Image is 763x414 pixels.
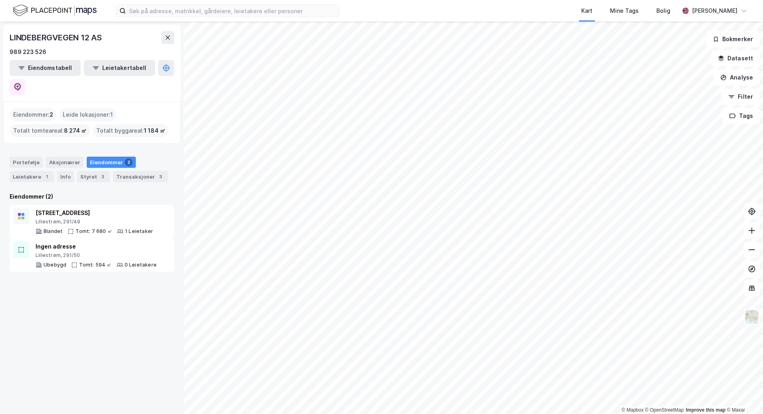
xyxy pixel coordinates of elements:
div: Tomt: 7 680 ㎡ [76,228,112,235]
div: 1 Leietaker [125,228,153,235]
button: Leietakertabell [84,60,155,76]
span: 2 [50,110,53,119]
a: Improve this map [686,407,725,413]
div: Lillestrøm, 291/49 [36,219,153,225]
div: Styret [77,171,110,182]
div: Blandet [44,228,63,235]
div: Eiendommer [87,157,136,168]
button: Tags [723,108,760,124]
span: 8 274 ㎡ [64,126,87,135]
div: Lillestrøm, 291/50 [36,252,157,259]
button: Filter [721,89,760,105]
div: 989 223 526 [10,47,46,57]
div: Transaksjoner [113,171,168,182]
button: Analyse [713,70,760,86]
div: Leietakere [10,171,54,182]
button: Eiendomstabell [10,60,81,76]
div: Aksjonærer [46,157,83,168]
button: Datasett [711,50,760,66]
div: LINDEBERGVEGEN 12 AS [10,31,103,44]
div: Ingen adresse [36,242,157,251]
div: Kart [581,6,592,16]
div: [PERSON_NAME] [692,6,737,16]
div: Totalt byggareal : [93,124,169,137]
div: Leide lokasjoner : [60,108,116,121]
iframe: Chat Widget [723,376,763,414]
div: 2 [125,158,133,166]
div: Eiendommer : [10,108,56,121]
span: 1 184 ㎡ [144,126,165,135]
img: logo.f888ab2527a4732fd821a326f86c7f29.svg [13,4,97,18]
div: Mine Tags [610,6,639,16]
a: OpenStreetMap [645,407,684,413]
div: Portefølje [10,157,43,168]
span: 1 [110,110,113,119]
input: Søk på adresse, matrikkel, gårdeiere, leietakere eller personer [126,5,339,17]
div: Tomt: 594 ㎡ [79,262,111,268]
button: Bokmerker [706,31,760,47]
div: 3 [157,173,165,181]
div: Totalt tomteareal : [10,124,90,137]
a: Mapbox [622,407,644,413]
div: 3 [99,173,107,181]
div: Ubebygd [44,262,66,268]
div: 1 [43,173,51,181]
div: Info [57,171,74,182]
div: 0 Leietakere [125,262,157,268]
div: Eiendommer (2) [10,192,174,201]
img: Z [744,309,759,324]
div: [STREET_ADDRESS] [36,208,153,218]
div: Bolig [656,6,670,16]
